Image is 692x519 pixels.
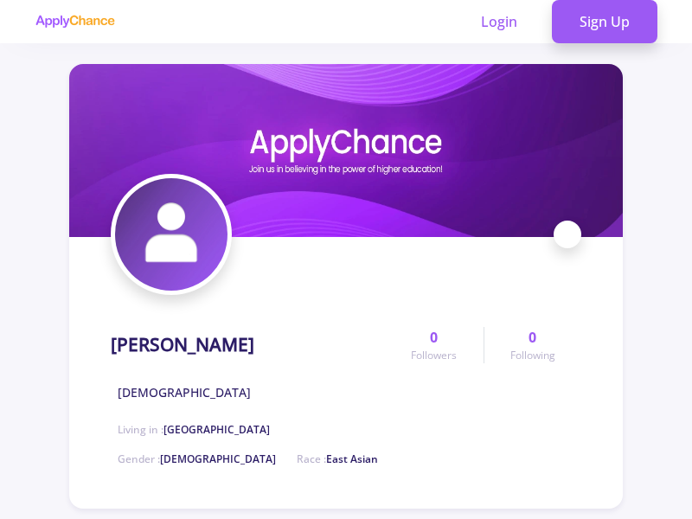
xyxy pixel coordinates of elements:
span: [GEOGRAPHIC_DATA] [163,422,270,437]
span: 0 [529,327,536,348]
img: applychance logo text only [35,15,115,29]
h1: [PERSON_NAME] [111,334,254,356]
span: Race : [297,452,378,466]
span: East Asian [326,452,378,466]
span: Following [510,348,555,363]
span: Gender : [118,452,276,466]
span: Living in : [118,422,270,437]
img: zahra zargaricover image [69,64,623,237]
a: 0Following [484,327,581,363]
span: [DEMOGRAPHIC_DATA] [160,452,276,466]
span: 0 [430,327,438,348]
a: 0Followers [385,327,483,363]
span: [DEMOGRAPHIC_DATA] [118,383,251,401]
img: zahra zargariavatar [115,178,227,291]
span: Followers [411,348,457,363]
